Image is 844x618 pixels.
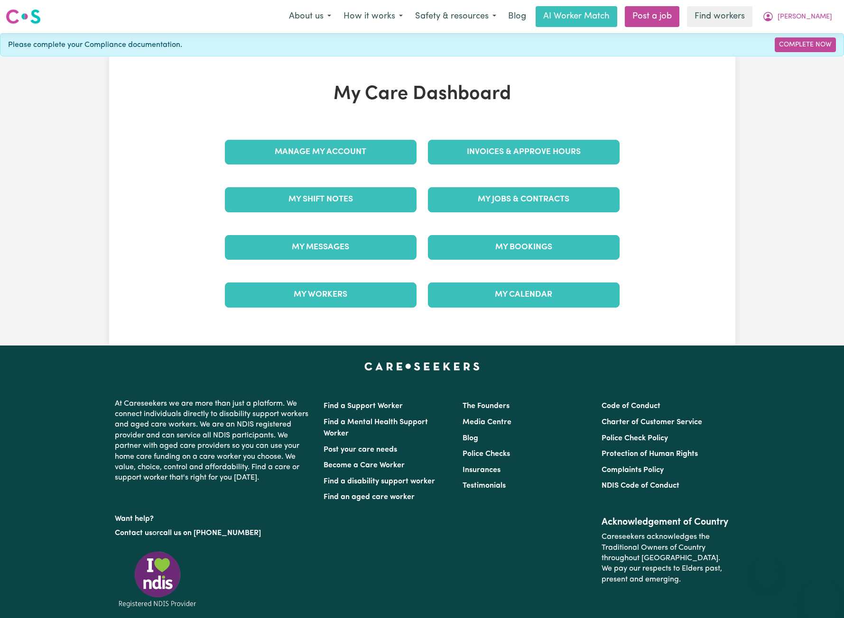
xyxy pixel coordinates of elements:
p: or [115,524,312,542]
a: Charter of Customer Service [602,418,702,426]
a: The Founders [463,402,510,410]
a: NDIS Code of Conduct [602,482,679,490]
button: How it works [337,7,409,27]
a: Become a Care Worker [324,462,405,469]
a: Insurances [463,466,501,474]
a: Testimonials [463,482,506,490]
a: Code of Conduct [602,402,660,410]
span: [PERSON_NAME] [778,12,832,22]
a: My Messages [225,235,417,260]
a: Police Check Policy [602,435,668,442]
a: AI Worker Match [536,6,617,27]
a: Contact us [115,529,152,537]
a: Blog [502,6,532,27]
a: My Shift Notes [225,187,417,212]
a: My Calendar [428,282,620,307]
a: Find a Support Worker [324,402,403,410]
a: Post your care needs [324,446,397,454]
iframe: Button to launch messaging window [806,580,836,610]
img: Careseekers logo [6,8,41,25]
a: Media Centre [463,418,511,426]
a: Post a job [625,6,679,27]
a: Blog [463,435,478,442]
a: Find an aged care worker [324,493,415,501]
p: At Careseekers we are more than just a platform. We connect individuals directly to disability su... [115,395,312,487]
a: Protection of Human Rights [602,450,698,458]
a: My Jobs & Contracts [428,187,620,212]
a: Careseekers logo [6,6,41,27]
a: Complaints Policy [602,466,664,474]
a: My Workers [225,282,417,307]
p: Want help? [115,510,312,524]
a: Find a Mental Health Support Worker [324,418,428,437]
h2: Acknowledgement of Country [602,517,729,528]
button: Safety & resources [409,7,502,27]
span: Please complete your Compliance documentation. [8,39,182,51]
a: Complete Now [775,37,836,52]
a: Find workers [687,6,752,27]
a: Careseekers home page [364,363,480,370]
p: Careseekers acknowledges the Traditional Owners of Country throughout [GEOGRAPHIC_DATA]. We pay o... [602,528,729,589]
a: Police Checks [463,450,510,458]
img: Registered NDIS provider [115,550,200,609]
h1: My Care Dashboard [219,83,625,106]
a: Manage My Account [225,140,417,164]
button: About us [283,7,337,27]
button: My Account [756,7,838,27]
a: My Bookings [428,235,620,260]
a: call us on [PHONE_NUMBER] [159,529,261,537]
a: Find a disability support worker [324,478,435,485]
a: Invoices & Approve Hours [428,140,620,164]
iframe: Close message [757,557,776,576]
